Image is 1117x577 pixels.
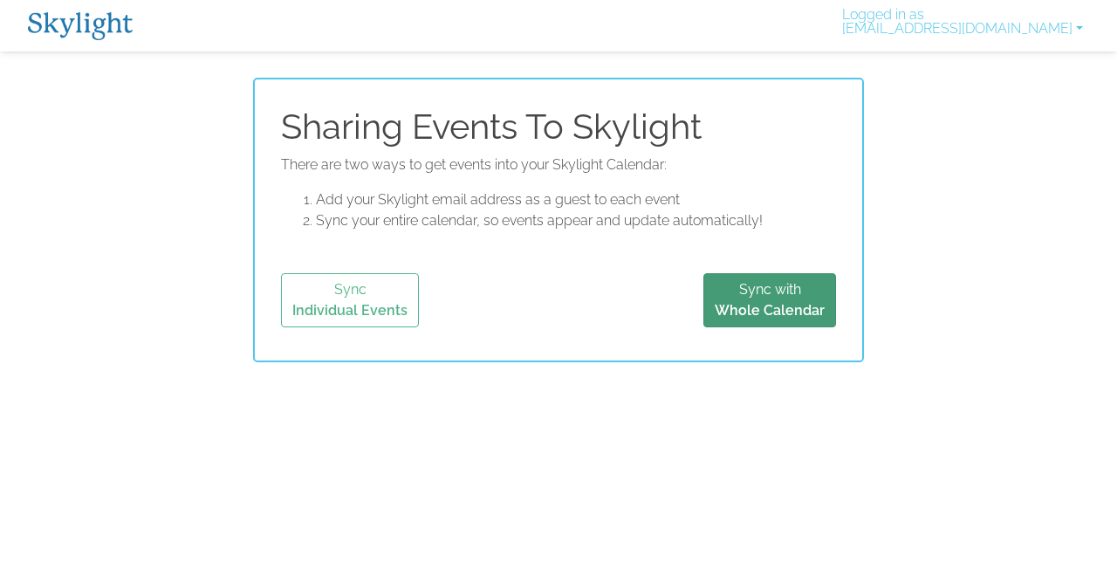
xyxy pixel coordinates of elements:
a: SyncIndividual Events [281,273,419,327]
img: Skylight [28,12,133,40]
b: Individual Events [292,302,408,319]
p: There are two ways to get events into your Skylight Calendar: [281,155,836,175]
li: Sync your entire calendar, so events appear and update automatically! [316,210,836,231]
h1: Sharing Events To Skylight [281,106,836,148]
b: Whole Calendar [715,302,825,319]
button: Sync withWhole Calendar [703,273,836,327]
li: Add your Skylight email address as a guest to each event [316,189,836,210]
a: Logged in as[EMAIL_ADDRESS][DOMAIN_NAME] [835,8,1090,43]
